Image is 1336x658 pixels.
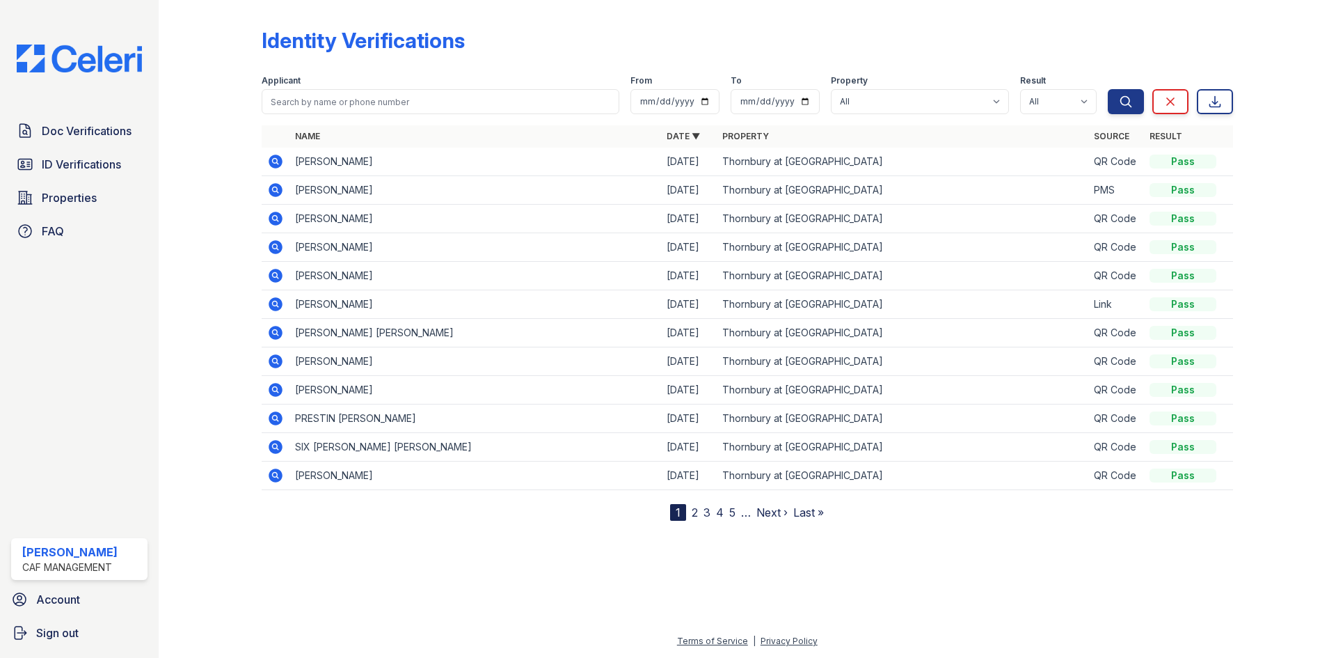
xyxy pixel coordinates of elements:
a: Account [6,586,153,613]
td: QR Code [1088,376,1144,405]
td: [DATE] [661,462,717,490]
td: [PERSON_NAME] [289,233,661,262]
div: Pass [1150,240,1216,254]
label: From [630,75,652,86]
label: Property [831,75,868,86]
a: Source [1094,131,1129,141]
td: [PERSON_NAME] [289,376,661,405]
td: [DATE] [661,347,717,376]
a: Privacy Policy [761,636,818,646]
div: Pass [1150,326,1216,340]
td: [PERSON_NAME] [289,462,661,490]
td: QR Code [1088,319,1144,347]
td: QR Code [1088,148,1144,176]
td: [PERSON_NAME] [289,205,661,233]
td: [DATE] [661,233,717,262]
a: Next › [756,506,788,519]
td: QR Code [1088,262,1144,290]
div: 1 [670,504,686,521]
td: PRESTIN [PERSON_NAME] [289,405,661,433]
td: QR Code [1088,405,1144,433]
td: Thornbury at [GEOGRAPHIC_DATA] [717,205,1088,233]
div: [PERSON_NAME] [22,544,118,561]
td: Thornbury at [GEOGRAPHIC_DATA] [717,405,1088,433]
a: 5 [729,506,735,519]
a: Date ▼ [667,131,700,141]
div: Identity Verifications [262,28,465,53]
a: Name [295,131,320,141]
td: Thornbury at [GEOGRAPHIC_DATA] [717,376,1088,405]
a: Result [1150,131,1182,141]
a: Property [722,131,769,141]
td: [DATE] [661,405,717,433]
td: [DATE] [661,148,717,176]
label: To [731,75,742,86]
div: Pass [1150,269,1216,283]
a: ID Verifications [11,150,148,178]
label: Result [1020,75,1046,86]
a: 3 [703,506,710,519]
div: Pass [1150,155,1216,169]
td: Link [1088,290,1144,319]
div: Pass [1150,440,1216,454]
a: 2 [692,506,698,519]
td: QR Code [1088,347,1144,376]
td: Thornbury at [GEOGRAPHIC_DATA] [717,290,1088,319]
td: [PERSON_NAME] [289,290,661,319]
td: [DATE] [661,319,717,347]
a: Terms of Service [677,636,748,646]
td: [DATE] [661,290,717,319]
td: Thornbury at [GEOGRAPHIC_DATA] [717,148,1088,176]
div: Pass [1150,354,1216,368]
label: Applicant [262,75,301,86]
td: [DATE] [661,205,717,233]
td: [PERSON_NAME] [289,262,661,290]
td: Thornbury at [GEOGRAPHIC_DATA] [717,319,1088,347]
td: SIX [PERSON_NAME] [PERSON_NAME] [289,433,661,462]
td: [PERSON_NAME] [289,148,661,176]
span: ID Verifications [42,156,121,173]
div: Pass [1150,412,1216,425]
div: Pass [1150,469,1216,483]
span: Account [36,591,80,608]
td: [DATE] [661,433,717,462]
div: Pass [1150,212,1216,226]
td: Thornbury at [GEOGRAPHIC_DATA] [717,233,1088,262]
td: Thornbury at [GEOGRAPHIC_DATA] [717,433,1088,462]
a: Sign out [6,619,153,647]
td: Thornbury at [GEOGRAPHIC_DATA] [717,462,1088,490]
div: | [753,636,756,646]
td: QR Code [1088,462,1144,490]
td: [PERSON_NAME] [PERSON_NAME] [289,319,661,347]
td: [DATE] [661,176,717,205]
span: Doc Verifications [42,123,132,139]
div: Pass [1150,383,1216,397]
td: QR Code [1088,433,1144,462]
input: Search by name or phone number [262,89,619,114]
td: [PERSON_NAME] [289,347,661,376]
a: Doc Verifications [11,117,148,145]
div: CAF Management [22,561,118,574]
td: Thornbury at [GEOGRAPHIC_DATA] [717,262,1088,290]
td: [PERSON_NAME] [289,176,661,205]
td: Thornbury at [GEOGRAPHIC_DATA] [717,347,1088,376]
td: [DATE] [661,376,717,405]
div: Pass [1150,297,1216,311]
td: QR Code [1088,205,1144,233]
a: Last » [793,506,824,519]
a: 4 [716,506,724,519]
td: [DATE] [661,262,717,290]
td: PMS [1088,176,1144,205]
a: FAQ [11,217,148,245]
span: … [741,504,751,521]
div: Pass [1150,183,1216,197]
td: Thornbury at [GEOGRAPHIC_DATA] [717,176,1088,205]
span: FAQ [42,223,64,240]
img: CE_Logo_Blue-a8612792a0a2168367f1c8372b55b34899dd931a85d93a1a3d3e32e68fde9ad4.png [6,45,153,72]
td: QR Code [1088,233,1144,262]
span: Properties [42,189,97,206]
span: Sign out [36,625,79,641]
a: Properties [11,184,148,212]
